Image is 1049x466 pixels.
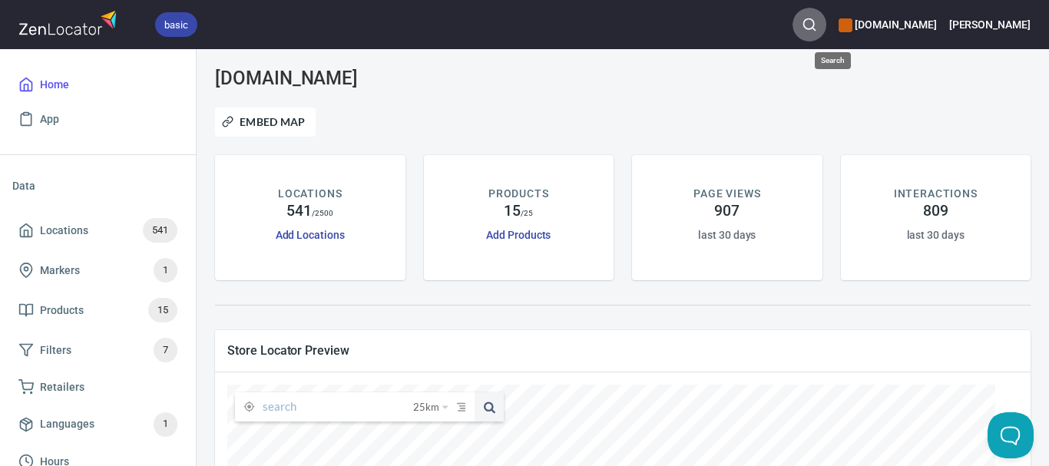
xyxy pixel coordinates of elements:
[276,229,345,241] a: Add Locations
[155,17,197,33] span: basic
[504,202,521,220] h4: 15
[413,392,439,421] span: 25 km
[40,378,84,397] span: Retailers
[12,102,184,137] a: App
[143,222,177,240] span: 541
[839,18,852,32] button: color-CE600E
[12,210,184,250] a: Locations541
[949,8,1031,41] button: [PERSON_NAME]
[839,16,936,33] h6: [DOMAIN_NAME]
[40,261,80,280] span: Markers
[40,301,84,320] span: Products
[154,415,177,433] span: 1
[40,341,71,360] span: Filters
[923,202,948,220] h4: 809
[312,207,334,219] p: / 2500
[40,110,59,129] span: App
[148,302,177,319] span: 15
[714,202,740,220] h4: 907
[225,113,306,131] span: Embed Map
[12,167,184,204] li: Data
[215,107,316,137] button: Embed Map
[40,75,69,94] span: Home
[907,226,965,243] h6: last 30 days
[12,330,184,370] a: Filters7
[486,229,551,241] a: Add Products
[40,415,94,434] span: Languages
[278,186,342,202] p: LOCATIONS
[12,405,184,445] a: Languages1
[155,12,197,37] div: basic
[40,221,88,240] span: Locations
[12,250,184,290] a: Markers1
[488,186,549,202] p: PRODUCTS
[693,186,760,202] p: PAGE VIEWS
[154,262,177,279] span: 1
[521,207,533,219] p: / 25
[215,68,475,89] h3: [DOMAIN_NAME]
[263,392,413,421] input: search
[12,290,184,330] a: Products15
[286,202,312,220] h4: 541
[12,370,184,405] a: Retailers
[894,186,978,202] p: INTERACTIONS
[698,226,756,243] h6: last 30 days
[988,412,1034,458] iframe: Help Scout Beacon - Open
[12,68,184,102] a: Home
[839,8,936,41] div: Manage your apps
[227,342,1018,359] span: Store Locator Preview
[18,6,121,39] img: zenlocator
[154,342,177,359] span: 7
[949,16,1031,33] h6: [PERSON_NAME]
